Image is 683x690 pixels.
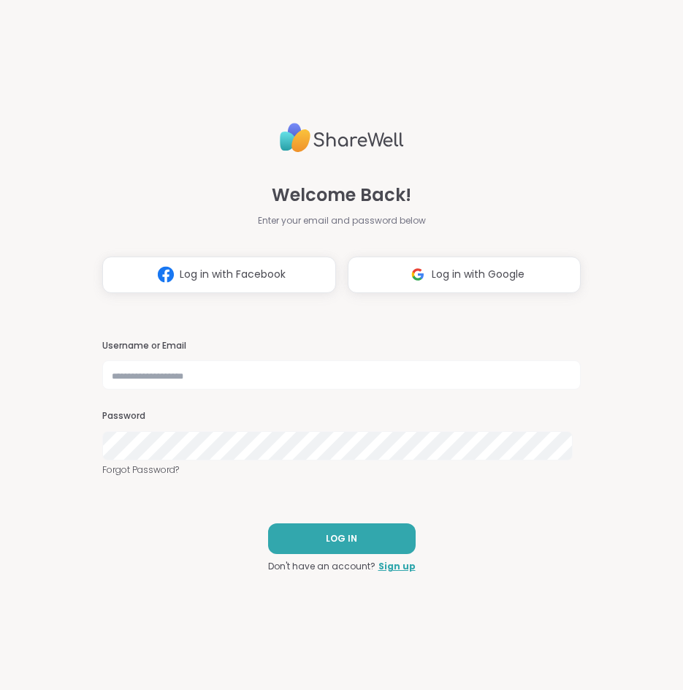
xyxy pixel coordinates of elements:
[102,340,581,352] h3: Username or Email
[102,410,581,422] h3: Password
[378,560,416,573] a: Sign up
[268,523,416,554] button: LOG IN
[432,267,524,282] span: Log in with Google
[102,463,581,477] a: Forgot Password?
[258,214,426,227] span: Enter your email and password below
[152,261,180,288] img: ShareWell Logomark
[326,532,357,545] span: LOG IN
[348,257,581,293] button: Log in with Google
[180,267,286,282] span: Log in with Facebook
[280,117,404,159] img: ShareWell Logo
[268,560,375,573] span: Don't have an account?
[102,257,335,293] button: Log in with Facebook
[404,261,432,288] img: ShareWell Logomark
[272,182,411,208] span: Welcome Back!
